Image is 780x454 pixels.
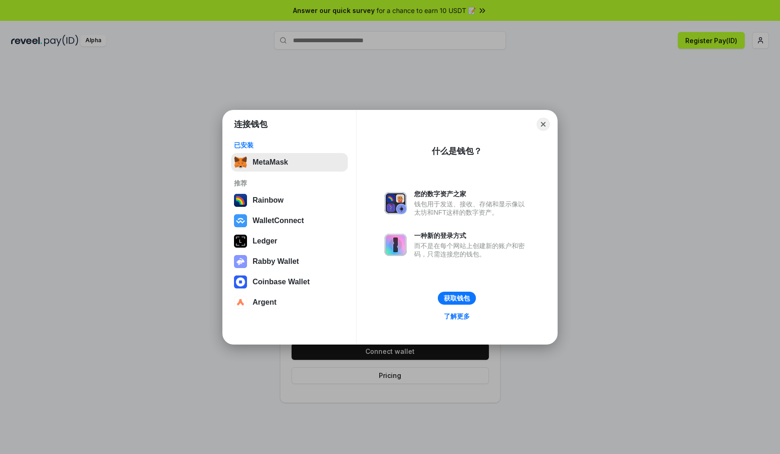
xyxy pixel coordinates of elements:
[234,141,345,149] div: 已安装
[432,146,482,157] div: 什么是钱包？
[234,275,247,288] img: svg+xml,%3Csvg%20width%3D%2228%22%20height%3D%2228%22%20viewBox%3D%220%200%2028%2028%22%20fill%3D...
[537,118,550,131] button: Close
[253,158,288,166] div: MetaMask
[253,196,284,205] div: Rainbow
[253,278,310,286] div: Coinbase Wallet
[414,200,529,217] div: 钱包用于发送、接收、存储和显示像以太坊和NFT这样的数字资产。
[234,194,247,207] img: svg+xml,%3Csvg%20width%3D%22120%22%20height%3D%22120%22%20viewBox%3D%220%200%20120%20120%22%20fil...
[384,192,407,214] img: svg+xml,%3Csvg%20xmlns%3D%22http%3A%2F%2Fwww.w3.org%2F2000%2Fsvg%22%20fill%3D%22none%22%20viewBox...
[253,298,277,307] div: Argent
[414,231,529,240] div: 一种新的登录方式
[234,214,247,227] img: svg+xml,%3Csvg%20width%3D%2228%22%20height%3D%2228%22%20viewBox%3D%220%200%2028%2028%22%20fill%3D...
[438,310,475,322] a: 了解更多
[234,179,345,187] div: 推荐
[414,242,529,258] div: 而不是在每个网站上创建新的账户和密码，只需连接您的钱包。
[438,292,476,305] button: 获取钱包
[231,153,348,172] button: MetaMask
[234,296,247,309] img: svg+xml,%3Csvg%20width%3D%2228%22%20height%3D%2228%22%20viewBox%3D%220%200%2028%2028%22%20fill%3D...
[231,293,348,312] button: Argent
[444,312,470,320] div: 了解更多
[231,191,348,210] button: Rainbow
[234,235,247,248] img: svg+xml,%3Csvg%20xmlns%3D%22http%3A%2F%2Fwww.w3.org%2F2000%2Fsvg%22%20width%3D%2228%22%20height%3...
[231,252,348,271] button: Rabby Wallet
[384,234,407,256] img: svg+xml,%3Csvg%20xmlns%3D%22http%3A%2F%2Fwww.w3.org%2F2000%2Fsvg%22%20fill%3D%22none%22%20viewBox...
[253,217,304,225] div: WalletConnect
[231,232,348,250] button: Ledger
[253,237,277,245] div: Ledger
[231,273,348,291] button: Coinbase Wallet
[444,294,470,302] div: 获取钱包
[234,255,247,268] img: svg+xml,%3Csvg%20xmlns%3D%22http%3A%2F%2Fwww.w3.org%2F2000%2Fsvg%22%20fill%3D%22none%22%20viewBox...
[234,119,267,130] h1: 连接钱包
[231,211,348,230] button: WalletConnect
[253,257,299,266] div: Rabby Wallet
[234,156,247,169] img: svg+xml,%3Csvg%20fill%3D%22none%22%20height%3D%2233%22%20viewBox%3D%220%200%2035%2033%22%20width%...
[414,190,529,198] div: 您的数字资产之家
